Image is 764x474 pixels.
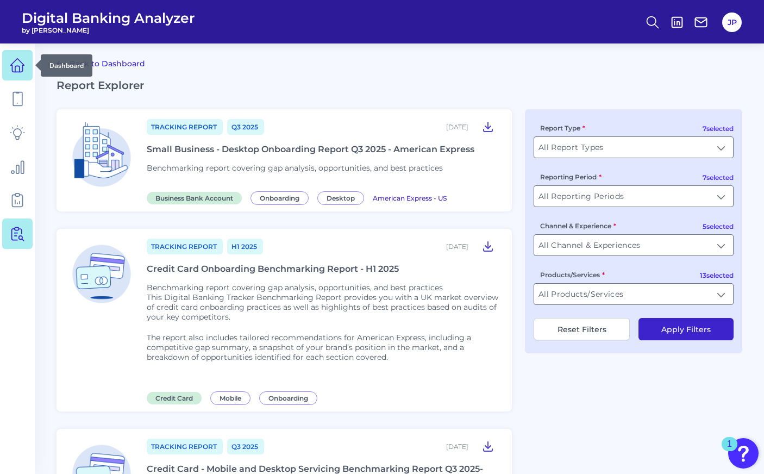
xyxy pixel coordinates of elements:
[477,118,499,135] button: Small Business - Desktop Onboarding Report Q3 2025 - American Express
[540,124,585,132] label: Report Type
[534,318,630,340] button: Reset Filters
[446,242,468,251] div: [DATE]
[22,26,195,34] span: by [PERSON_NAME]
[22,10,195,26] span: Digital Banking Analyzer
[259,392,322,403] a: Onboarding
[477,438,499,455] button: Credit Card - Mobile and Desktop Servicing Benchmarking Report Q3 2025- American Express
[727,444,732,458] div: 1
[147,283,443,292] span: Benchmarking report covering gap analysis, opportunities, and best practices
[373,192,447,203] a: American Express - US
[540,173,602,181] label: Reporting Period
[210,392,255,403] a: Mobile
[227,119,264,135] a: Q3 2025
[57,57,145,70] a: Back to Dashboard
[477,238,499,255] button: Credit Card Onboarding Benchmarking Report - H1 2025
[147,144,474,154] div: Small Business - Desktop Onboarding Report Q3 2025 - American Express
[57,79,742,92] h2: Report Explorer
[722,13,742,32] button: JP
[638,318,734,340] button: Apply Filters
[147,163,443,173] span: Benchmarking report covering gap analysis, opportunities, and best practices
[147,192,246,203] a: Business Bank Account
[373,194,447,202] span: American Express - US
[147,392,206,403] a: Credit Card
[227,239,263,254] a: H1 2025
[147,192,242,204] span: Business Bank Account
[41,54,92,77] div: Dashboard
[728,438,759,469] button: Open Resource Center, 1 new notification
[147,119,223,135] a: Tracking Report
[540,222,616,230] label: Channel & Experience
[147,264,399,274] div: Credit Card Onboarding Benchmarking Report - H1 2025
[147,439,223,454] a: Tracking Report
[446,442,468,451] div: [DATE]
[147,292,499,322] p: This Digital Banking Tracker Benchmarking Report provides you with a UK market overview of credit...
[317,191,364,205] span: Desktop
[251,192,313,203] a: Onboarding
[446,123,468,131] div: [DATE]
[210,391,251,405] span: Mobile
[147,392,202,404] span: Credit Card
[227,439,264,454] a: Q3 2025
[540,271,605,279] label: Products/Services
[251,191,309,205] span: Onboarding
[317,192,368,203] a: Desktop
[65,118,138,191] img: Business Bank Account
[259,391,317,405] span: Onboarding
[147,333,499,362] p: The report also includes tailored recommendations for American Express, including a competitive g...
[65,238,138,310] img: Credit Card
[147,239,223,254] a: Tracking Report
